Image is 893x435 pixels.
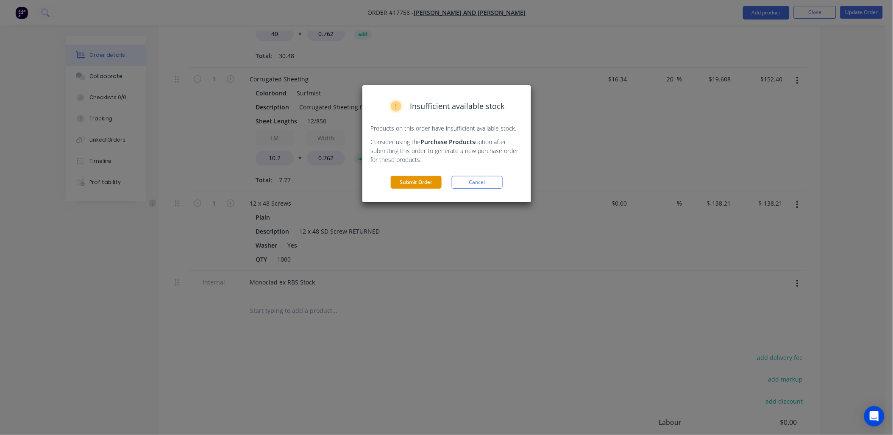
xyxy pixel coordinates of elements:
span: Insufficient available stock [410,100,505,112]
strong: Purchase Products [421,138,476,146]
p: Consider using the option after submitting this order to generate a new purchase order for these ... [371,137,523,164]
button: Cancel [452,176,503,189]
p: Products on this order have insufficient available stock. [371,124,523,133]
button: Submit Order [391,176,442,189]
div: Open Intercom Messenger [864,406,885,427]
